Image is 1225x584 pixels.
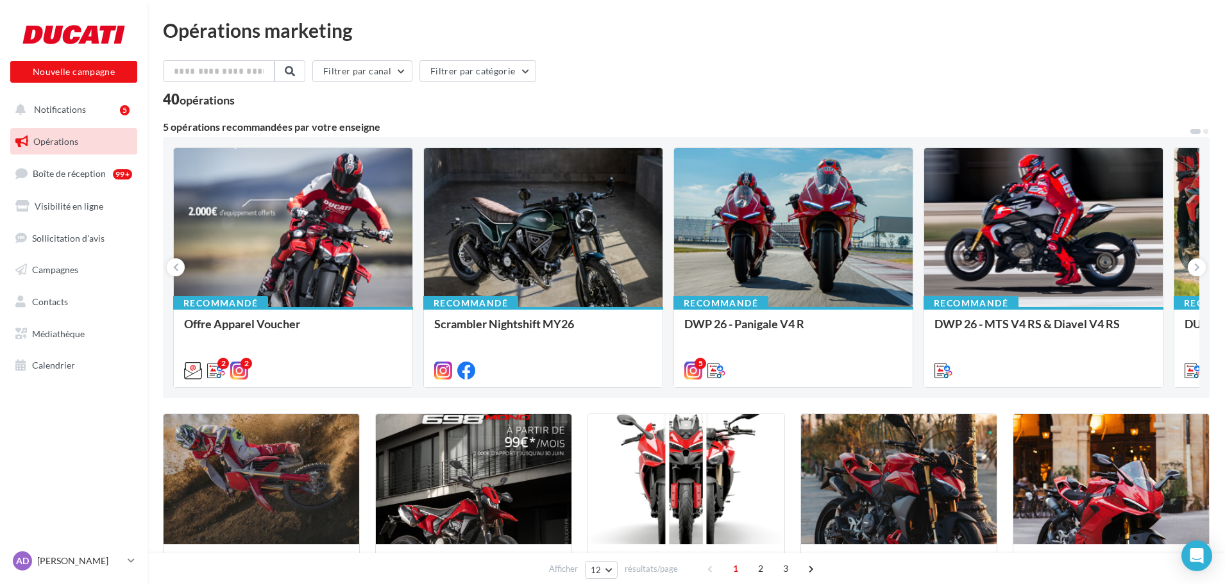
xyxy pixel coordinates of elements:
div: 99+ [113,169,132,179]
span: Visibilité en ligne [35,201,103,212]
div: DWP 26 - MTS V4 RS & Diavel V4 RS [934,317,1153,343]
div: Recommandé [423,296,518,310]
div: 5 [695,358,706,369]
span: résultats/page [625,563,678,575]
a: Boîte de réception99+ [8,160,140,187]
div: 2 [241,358,252,369]
span: Contacts [32,296,68,307]
a: Médiathèque [8,321,140,347]
div: Offre Apparel Voucher [184,317,402,330]
button: 12 [585,561,618,579]
div: Recommandé [173,296,268,310]
span: 1 [725,558,746,579]
span: Notifications [34,104,86,115]
a: Sollicitation d'avis [8,225,140,252]
span: 3 [775,558,796,579]
a: Visibilité en ligne [8,193,140,220]
div: 2 [217,358,229,369]
button: Filtrer par canal [312,60,412,82]
span: AD [16,555,29,567]
span: Médiathèque [32,328,85,339]
div: 5 [120,105,130,115]
div: Open Intercom Messenger [1181,540,1212,571]
span: 12 [591,565,602,575]
div: Recommandé [673,296,768,310]
p: [PERSON_NAME] [37,555,122,567]
div: Scrambler Nightshift MY26 [434,317,652,343]
span: 2 [750,558,771,579]
span: Calendrier [32,360,75,371]
span: Campagnes [32,264,78,275]
span: Opérations [33,136,78,147]
a: Contacts [8,288,140,315]
button: Notifications 5 [8,96,135,123]
span: Boîte de réception [33,168,106,179]
button: Filtrer par catégorie [419,60,536,82]
button: Nouvelle campagne [10,61,137,83]
div: 40 [163,92,235,106]
div: 5 opérations recommandées par votre enseigne [163,122,1189,132]
div: Opérations marketing [163,21,1210,40]
a: Campagnes [8,256,140,283]
span: Afficher [549,563,578,575]
a: AD [PERSON_NAME] [10,549,137,573]
span: Sollicitation d'avis [32,232,105,243]
a: Calendrier [8,352,140,379]
a: Opérations [8,128,140,155]
div: opérations [180,94,235,106]
div: Recommandé [924,296,1018,310]
div: DWP 26 - Panigale V4 R [684,317,902,343]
